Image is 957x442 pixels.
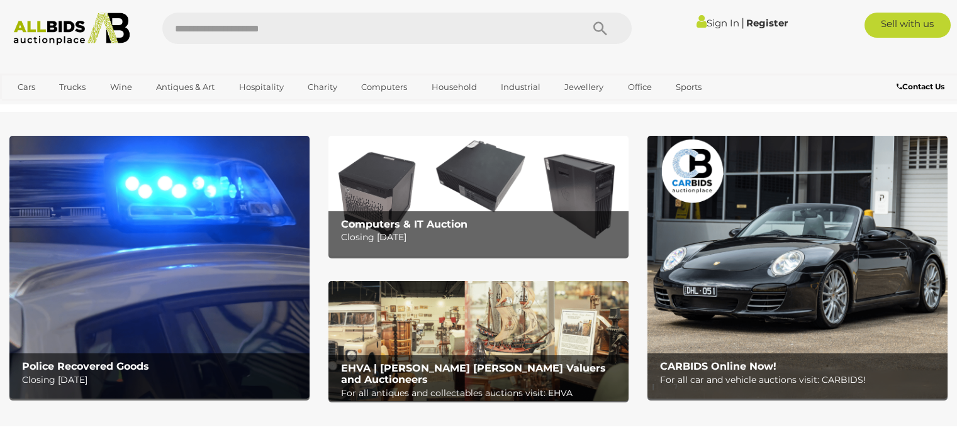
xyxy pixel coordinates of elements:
a: Sell with us [865,13,951,38]
img: Computers & IT Auction [328,136,629,256]
img: Police Recovered Goods [9,136,310,399]
a: Charity [299,77,345,97]
b: Computers & IT Auction [341,218,467,230]
a: Household [423,77,485,97]
b: EHVA | [PERSON_NAME] [PERSON_NAME] Valuers and Auctioneers [341,362,606,385]
b: Contact Us [897,82,944,91]
p: Closing [DATE] [22,372,303,388]
p: Closing [DATE] [341,229,622,245]
a: Industrial [493,77,549,97]
a: Computers [353,77,415,97]
a: Contact Us [897,80,948,94]
a: Cars [9,77,43,97]
a: Sports [668,77,710,97]
button: Search [569,13,632,44]
a: Wine [102,77,140,97]
img: EHVA | Evans Hastings Valuers and Auctioneers [328,281,629,401]
span: | [741,16,744,30]
p: For all antiques and collectables auctions visit: EHVA [341,385,622,401]
a: CARBIDS Online Now! CARBIDS Online Now! For all car and vehicle auctions visit: CARBIDS! [647,136,948,399]
a: EHVA | Evans Hastings Valuers and Auctioneers EHVA | [PERSON_NAME] [PERSON_NAME] Valuers and Auct... [328,281,629,401]
a: Police Recovered Goods Police Recovered Goods Closing [DATE] [9,136,310,399]
p: For all car and vehicle auctions visit: CARBIDS! [660,372,941,388]
b: Police Recovered Goods [22,360,149,372]
a: Antiques & Art [148,77,223,97]
a: Register [746,17,788,29]
a: Jewellery [556,77,612,97]
b: CARBIDS Online Now! [660,360,776,372]
a: Hospitality [231,77,292,97]
a: Computers & IT Auction Computers & IT Auction Closing [DATE] [328,136,629,256]
a: Sign In [697,17,739,29]
a: Office [620,77,660,97]
img: Allbids.com.au [7,13,137,45]
a: [GEOGRAPHIC_DATA] [9,97,115,118]
img: CARBIDS Online Now! [647,136,948,399]
a: Trucks [51,77,94,97]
